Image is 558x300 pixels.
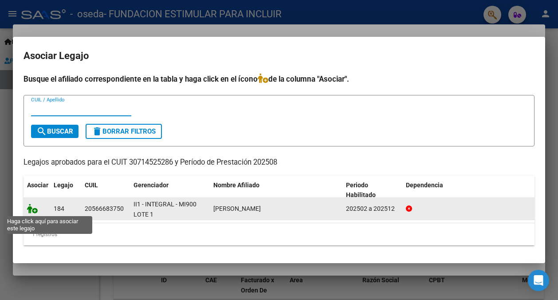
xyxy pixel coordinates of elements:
datatable-header-cell: Gerenciador [130,176,210,205]
span: 184 [54,205,64,212]
datatable-header-cell: Dependencia [402,176,535,205]
div: 202502 a 202512 [346,204,399,214]
span: Nombre Afiliado [213,182,259,189]
button: Borrar Filtros [86,124,162,139]
div: Open Intercom Messenger [528,270,549,291]
datatable-header-cell: CUIL [81,176,130,205]
span: MOYA AVILA SANTIAGO EZEQUIEL [213,205,261,212]
span: Periodo Habilitado [346,182,376,199]
p: Legajos aprobados para el CUIT 30714525286 y Período de Prestación 202508 [24,157,534,168]
mat-icon: search [36,126,47,137]
datatable-header-cell: Nombre Afiliado [210,176,342,205]
span: Gerenciador [134,182,169,189]
h4: Busque el afiliado correspondiente en la tabla y haga click en el ícono de la columna "Asociar". [24,73,534,85]
span: Legajo [54,182,73,189]
span: Asociar [27,182,48,189]
datatable-header-cell: Legajo [50,176,81,205]
span: Borrar Filtros [92,127,156,135]
datatable-header-cell: Periodo Habilitado [342,176,402,205]
span: II1 - INTEGRAL - MI900 LOTE 1 [134,201,196,218]
datatable-header-cell: Asociar [24,176,50,205]
span: CUIL [85,182,98,189]
h2: Asociar Legajo [24,47,534,64]
span: Buscar [36,127,73,135]
button: Buscar [31,125,79,138]
div: 20566683750 [85,204,124,214]
div: 1 registros [24,223,534,245]
mat-icon: delete [92,126,102,137]
span: Dependencia [406,182,443,189]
